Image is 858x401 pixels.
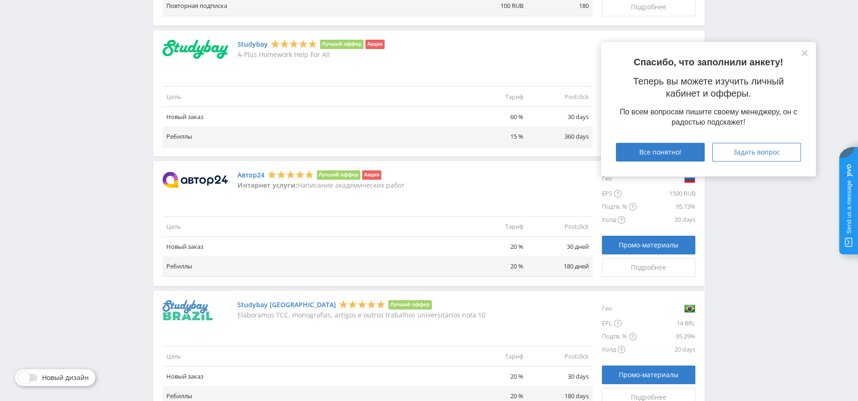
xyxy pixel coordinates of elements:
div: Гео [602,300,636,317]
span: Промо-материалы [619,241,679,249]
div: 14 BRL [636,317,695,330]
td: Ребиллы [163,256,462,276]
td: 30 дней [527,237,593,257]
td: Новый заказ [163,237,462,257]
td: Тариф [462,217,527,237]
strong: Интернет услуги: [237,181,297,190]
img: Studybay [163,40,228,59]
li: Акция [365,40,385,49]
td: 30 days [527,366,593,387]
td: Тариф [462,346,527,366]
a: Studybay [237,41,268,48]
div: 5 Stars [339,299,386,309]
span: Все понятно! [639,148,681,156]
div: 20 days [636,213,695,226]
li: Лучший оффер [320,40,364,49]
td: 15 % [462,127,527,147]
td: Цель [163,87,462,107]
div: Холд [602,343,636,356]
td: Тариф [462,87,527,107]
div: 20 days [636,343,695,356]
a: Промо-материалы [602,366,695,384]
p: Написание академических работ [237,182,405,189]
td: 180 дней [527,256,593,276]
a: Промо-материалы [602,236,695,254]
p: Теперь вы можете изучить личный кабинет и офферы. [616,75,801,99]
a: Автор24 [237,171,265,179]
span: Подробнее [631,394,666,401]
span: Промо-материалы [619,371,679,379]
td: 20 % [462,366,527,387]
p: Elaboramos TCC, monografias, artigos e outros trabalhos universitários nota 10 [237,311,486,319]
div: 95.73% [636,200,695,213]
td: Цель [163,346,462,366]
li: Акция [362,170,381,180]
div: Подтв. % [602,200,636,213]
td: 30 days [527,107,593,127]
li: Лучший оффер [388,300,432,310]
td: Цель [163,217,462,237]
td: 20 % [462,237,527,257]
div: Подтв. % [602,330,636,343]
div: 1500 RUB [636,187,695,200]
a: Studybay [GEOGRAPHIC_DATA] [237,301,336,309]
img: Studybay Brazil [163,300,213,320]
div: По всем вопросам пишите своему менеджеру, он с радостью подскажет! [616,107,801,128]
div: 95.29% [636,330,695,343]
p: A-Plus Homework Help For All [237,51,385,58]
div: 5 Stars [267,169,314,179]
td: Ребиллы [163,127,462,147]
img: Автор24 [163,172,228,188]
li: Лучший оффер [317,170,360,180]
p: Спасибо, что заполнили анкету! [616,57,801,68]
td: Новый заказ [163,107,462,127]
td: 20 % [462,256,527,276]
button: Все понятно! [616,143,705,162]
td: 60 % [462,107,527,127]
a: Подробнее [602,258,695,277]
div: EPL [602,317,636,330]
button: Задать вопрос [712,143,801,162]
div: Холд [602,213,636,226]
td: Postclick [527,346,593,366]
div: Гео [602,40,636,57]
td: Новый заказ [163,366,462,387]
span: Новый дизайн [42,374,89,381]
div: Гео [602,170,636,187]
span: Подробнее [631,3,666,11]
td: Postclick [527,87,593,107]
td: 360 days [527,127,593,147]
td: Postclick [527,217,593,237]
div: 5 Stars [271,39,317,49]
span: Подробнее [631,264,666,271]
div: EPS [602,187,636,200]
span: Задать вопрос [733,148,780,156]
